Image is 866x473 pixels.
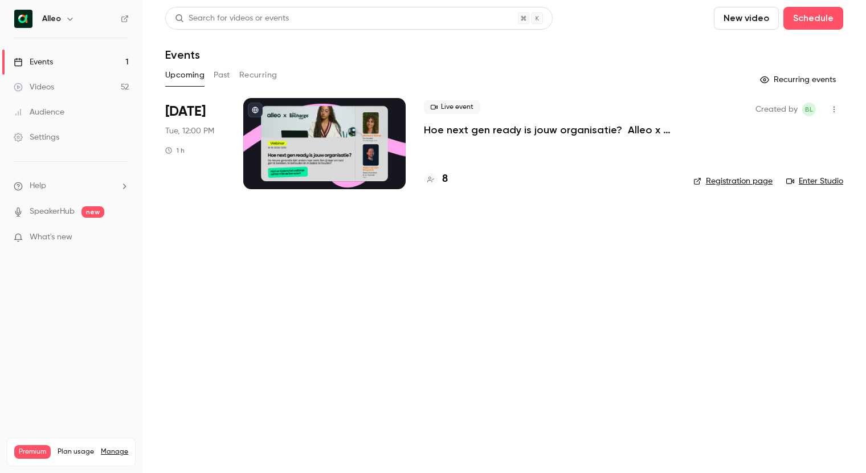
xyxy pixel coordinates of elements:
a: Enter Studio [786,176,843,187]
span: [DATE] [165,103,206,121]
h4: 8 [442,172,448,187]
h1: Events [165,48,200,62]
a: 8 [424,172,448,187]
div: Events [14,56,53,68]
div: Videos [14,81,54,93]
span: Live event [424,100,480,114]
a: Registration page [693,176,773,187]
a: Manage [101,447,128,456]
img: Alleo [14,10,32,28]
span: Help [30,180,46,192]
button: Schedule [783,7,843,30]
button: Upcoming [165,66,205,84]
a: SpeakerHub [30,206,75,218]
button: New video [714,7,779,30]
span: Plan usage [58,447,94,456]
button: Past [214,66,230,84]
button: Recurring [239,66,277,84]
h6: Alleo [42,13,61,25]
span: new [81,206,104,218]
span: Premium [14,445,51,459]
div: Audience [14,107,64,118]
span: What's new [30,231,72,243]
div: Search for videos or events [175,13,289,25]
a: Hoe next gen ready is jouw organisatie? Alleo x The Recharge Club [424,123,675,137]
button: Recurring events [755,71,843,89]
span: Tue, 12:00 PM [165,125,214,137]
iframe: Noticeable Trigger [115,233,129,243]
span: BL [805,103,813,116]
div: Settings [14,132,59,143]
span: Created by [755,103,798,116]
li: help-dropdown-opener [14,180,129,192]
span: Bernice Lohr [802,103,816,116]
div: Oct 14 Tue, 12:00 PM (Europe/Amsterdam) [165,98,225,189]
div: 1 h [165,146,185,155]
